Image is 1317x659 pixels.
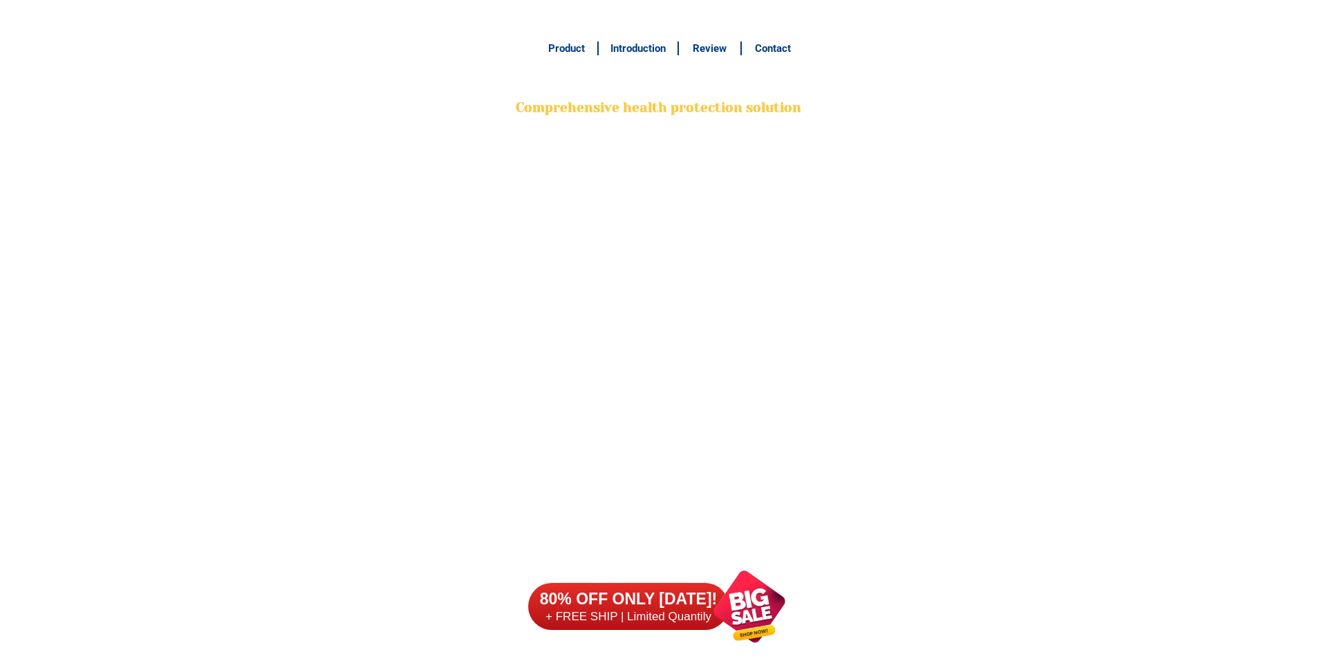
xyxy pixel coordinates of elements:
h6: Introduction [606,41,670,57]
h6: Contact [749,41,796,57]
h6: 80% OFF ONLY [DATE]! [528,589,729,610]
h6: Product [543,41,590,57]
h6: + FREE SHIP | Limited Quantily [528,609,729,624]
h3: FREE SHIPPING NATIONWIDE [514,8,804,28]
h6: Review [686,41,734,57]
h2: BONA VITA COFFEE [514,66,804,99]
h2: Comprehensive health protection solution [514,98,804,118]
